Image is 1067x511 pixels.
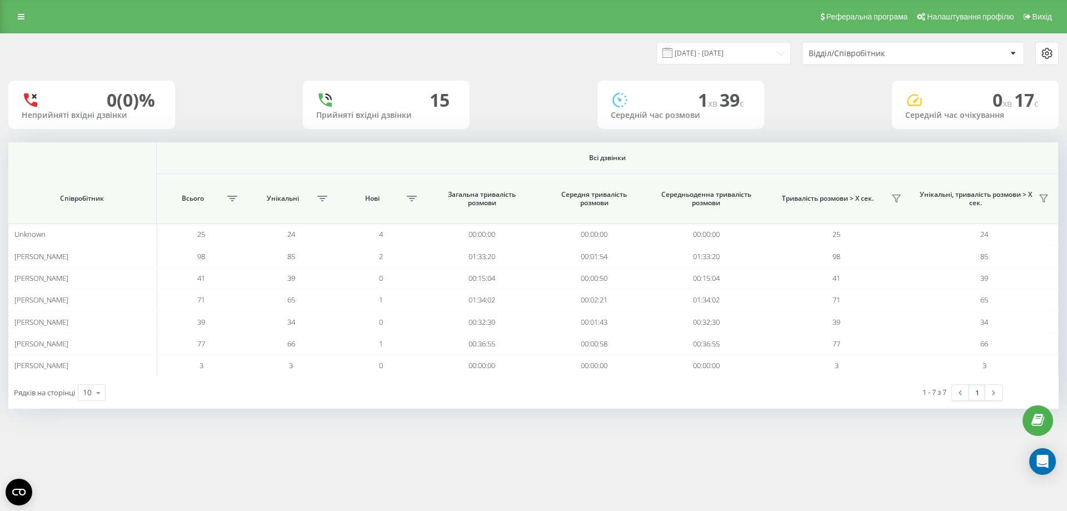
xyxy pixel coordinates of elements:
span: Нові [342,194,404,203]
td: 01:34:02 [650,289,762,311]
span: 0 [993,88,1014,112]
span: 0 [379,360,383,370]
span: c [1034,97,1039,110]
span: хв [1003,97,1014,110]
td: 00:00:00 [538,355,650,376]
td: 00:00:00 [650,355,762,376]
span: 71 [197,295,205,305]
div: 0 (0)% [107,90,155,111]
span: 0 [379,317,383,327]
span: Унікальні, тривалість розмови > Х сек. [916,190,1035,207]
td: 01:33:20 [650,245,762,267]
span: 0 [379,273,383,283]
td: 00:01:54 [538,245,650,267]
span: 85 [287,251,295,261]
td: 00:32:30 [426,311,538,333]
span: 34 [980,317,988,327]
span: 65 [287,295,295,305]
td: 00:15:04 [650,267,762,289]
span: 66 [980,339,988,349]
span: 4 [379,229,383,239]
span: 25 [832,229,840,239]
span: 3 [983,360,986,370]
span: [PERSON_NAME] [14,295,68,305]
div: 15 [430,90,450,111]
span: Співробітник [21,194,143,203]
span: Рядків на сторінці [14,388,75,398]
span: 24 [287,229,295,239]
td: 00:00:00 [650,224,762,245]
span: Загальна тривалість розмови [436,190,527,207]
span: 39 [287,273,295,283]
span: Унікальні [252,194,314,203]
span: Середньоденна тривалість розмови [661,190,752,207]
div: Відділ/Співробітник [809,49,941,58]
span: [PERSON_NAME] [14,273,68,283]
div: Прийняті вхідні дзвінки [316,111,456,120]
span: 98 [197,251,205,261]
span: 24 [980,229,988,239]
span: 39 [720,88,744,112]
span: 98 [832,251,840,261]
span: [PERSON_NAME] [14,251,68,261]
td: 01:34:02 [426,289,538,311]
span: 34 [287,317,295,327]
span: [PERSON_NAME] [14,360,68,370]
td: 01:33:20 [426,245,538,267]
span: 39 [832,317,840,327]
span: Unknown [14,229,46,239]
div: Середній час очікування [905,111,1045,120]
span: 25 [197,229,205,239]
span: 3 [200,360,203,370]
span: хв [708,97,720,110]
span: 3 [835,360,839,370]
span: 71 [832,295,840,305]
div: Неприйняті вхідні дзвінки [22,111,162,120]
span: Налаштування профілю [927,12,1014,21]
span: Всього [162,194,225,203]
span: Всі дзвінки [207,153,1008,162]
span: 1 [698,88,720,112]
span: Вихід [1033,12,1052,21]
span: 3 [289,360,293,370]
span: 1 [379,295,383,305]
span: 39 [980,273,988,283]
span: 41 [832,273,840,283]
td: 00:00:00 [538,224,650,245]
span: Реферальна програма [826,12,908,21]
td: 00:00:00 [426,355,538,376]
a: 1 [969,385,985,400]
span: [PERSON_NAME] [14,317,68,327]
span: 2 [379,251,383,261]
td: 00:00:50 [538,267,650,289]
span: 65 [980,295,988,305]
td: 00:36:55 [650,333,762,355]
td: 00:01:43 [538,311,650,333]
div: 1 - 7 з 7 [923,386,946,398]
span: Середня тривалість розмови [549,190,640,207]
td: 00:00:00 [426,224,538,245]
span: 41 [197,273,205,283]
td: 00:15:04 [426,267,538,289]
span: 77 [832,339,840,349]
td: 00:02:21 [538,289,650,311]
td: 00:32:30 [650,311,762,333]
div: Середній час розмови [611,111,751,120]
button: Open CMP widget [6,479,32,505]
span: [PERSON_NAME] [14,339,68,349]
span: 17 [1014,88,1039,112]
span: 66 [287,339,295,349]
span: Тривалість розмови > Х сек. [768,194,887,203]
td: 00:36:55 [426,333,538,355]
span: 77 [197,339,205,349]
td: 00:00:58 [538,333,650,355]
span: 85 [980,251,988,261]
span: 1 [379,339,383,349]
span: c [740,97,744,110]
span: 39 [197,317,205,327]
div: 10 [83,387,92,398]
div: Open Intercom Messenger [1029,448,1056,475]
